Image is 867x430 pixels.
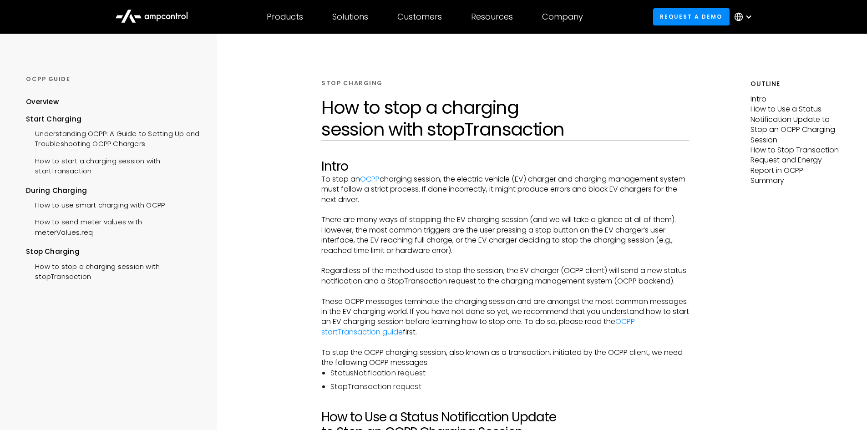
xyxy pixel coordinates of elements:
p: These OCPP messages terminate the charging session and are amongst the most common messages in th... [321,297,689,338]
p: Summary [750,176,841,186]
div: Company [542,12,583,22]
p: To stop the OCPP charging session, also known as a transaction, initiated by the OCPP client, we ... [321,348,689,368]
a: OCPP startTransaction guide [321,316,635,337]
div: Customers [397,12,442,22]
p: ‍ [321,205,689,215]
div: STOP CHARGING [321,79,383,87]
p: How to Use a Status Notification Update to Stop an OCPP Charging Session [750,104,841,145]
h5: Outline [750,79,841,89]
div: Products [267,12,303,22]
div: Start Charging [26,114,199,124]
p: There are many ways of stopping the EV charging session (and we will take a glance at all of them... [321,215,689,256]
p: ‍ [321,337,689,347]
li: StopTransaction request [330,382,689,392]
div: Overview [26,97,59,107]
p: How to Stop Transaction Request and Energy Report in OCPP [750,145,841,176]
p: Intro [750,94,841,104]
a: How to stop a charging session with stopTransaction [26,257,199,284]
p: ‍ [321,256,689,266]
li: StatusNotification request [330,368,689,378]
div: Solutions [332,12,368,22]
a: Request a demo [653,8,730,25]
div: Resources [471,12,513,22]
div: During Charging [26,186,199,196]
a: How to send meter values with meterValues.req [26,212,199,240]
a: Understanding OCPP: A Guide to Setting Up and Troubleshooting OCPP Chargers [26,124,199,152]
a: OCPP [360,174,380,184]
p: ‍ [321,399,689,409]
a: How to start a charging session with startTransaction [26,152,199,179]
div: Stop Charging [26,247,199,257]
a: How to use smart charging with OCPP [26,196,165,212]
div: OCPP GUIDE [26,75,199,83]
a: Overview [26,97,59,114]
h2: Intro [321,159,689,174]
h1: How to stop a charging session with stopTransaction [321,96,689,140]
p: ‍ [321,286,689,296]
p: Regardless of the method used to stop the session, the EV charger (OCPP client) will send a new s... [321,266,689,286]
p: To stop an charging session, the electric vehicle (EV) charger and charging management system mus... [321,174,689,205]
